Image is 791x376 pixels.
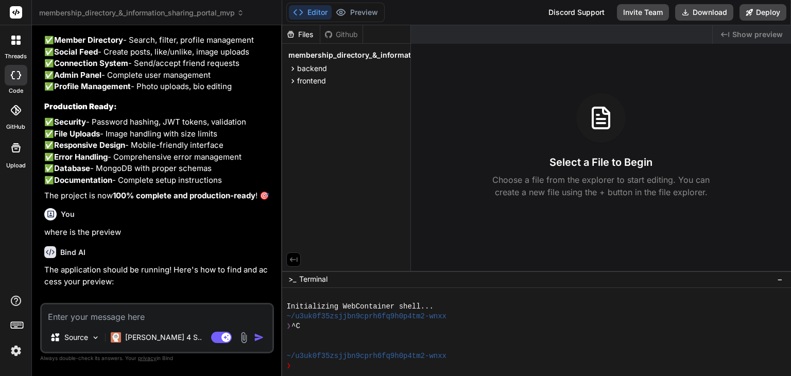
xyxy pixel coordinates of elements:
[54,129,100,139] strong: File Uploads
[617,4,669,21] button: Invite Team
[44,23,272,93] p: ✅ - JWT-based login/logout ✅ - Search, filter, profile management ✅ - Create posts, like/unlike, ...
[320,29,363,40] div: Github
[297,63,327,74] span: backend
[125,332,202,343] p: [PERSON_NAME] 4 S..
[138,355,157,361] span: privacy
[282,29,320,40] div: Files
[732,29,783,40] span: Show preview
[5,52,27,61] label: threads
[238,332,250,344] img: attachment
[54,24,141,33] strong: Authentication System
[54,70,101,80] strong: Admin Panel
[297,76,326,86] span: frontend
[286,361,291,371] span: ❯
[91,333,100,342] img: Pick Models
[44,116,272,186] p: ✅ - Password hashing, JWT tokens, validation ✅ - Image handling with size limits ✅ - Mobile-frien...
[254,332,264,343] img: icon
[299,274,328,284] span: Terminal
[54,117,86,127] strong: Security
[54,175,112,185] strong: Documentation
[54,58,128,68] strong: Connection System
[549,155,652,169] h3: Select a File to Begin
[286,312,446,321] span: ~/u3uk0f35zsjjbn9cprh6fq9h0p4tm2-wnxx
[775,271,785,287] button: −
[111,332,121,343] img: Claude 4 Sonnet
[288,274,296,284] span: >_
[61,209,75,219] h6: You
[286,321,291,331] span: ❯
[113,191,255,200] strong: 100% complete and production-ready
[332,5,382,20] button: Preview
[40,353,274,363] p: Always double-check its answers. Your in Bind
[675,4,733,21] button: Download
[44,190,272,202] p: The project is now ! 🎯
[60,247,85,258] h6: Bind AI
[740,4,786,21] button: Deploy
[54,163,90,173] strong: Database
[39,8,244,18] span: membership_directory_&_information_sharing_portal_mvp
[54,47,98,57] strong: Social Feed
[288,50,497,60] span: membership_directory_&_information_sharing_portal_mvp
[54,35,123,45] strong: Member Directory
[44,264,272,287] p: The application should be running! Here's how to find and access your preview:
[6,123,25,131] label: GitHub
[54,140,125,150] strong: Responsive Design
[44,227,272,238] p: where is the preview
[6,161,26,170] label: Upload
[777,274,783,284] span: −
[291,321,300,331] span: ^C
[286,351,446,361] span: ~/u3uk0f35zsjjbn9cprh6fq9h0p4tm2-wnxx
[54,152,108,162] strong: Error Handling
[286,302,433,312] span: Initializing WebContainer shell...
[289,5,332,20] button: Editor
[9,87,23,95] label: code
[7,342,25,360] img: settings
[486,174,716,198] p: Choose a file from the explorer to start editing. You can create a new file using the + button in...
[64,332,88,343] p: Source
[54,81,131,91] strong: Profile Management
[542,4,611,21] div: Discord Support
[44,101,117,111] strong: Production Ready:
